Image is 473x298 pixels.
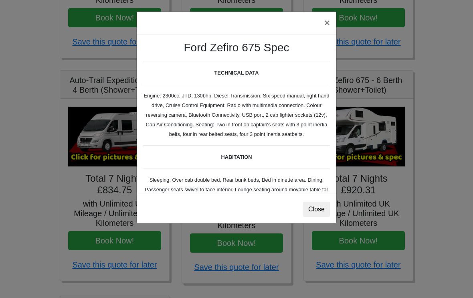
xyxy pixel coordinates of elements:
[303,202,330,217] button: Close
[143,41,330,55] h3: Ford Zefiro 675 Spec
[318,12,336,34] button: ×
[214,70,259,76] b: TECHNICAL DATA
[221,154,252,160] b: HABITATION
